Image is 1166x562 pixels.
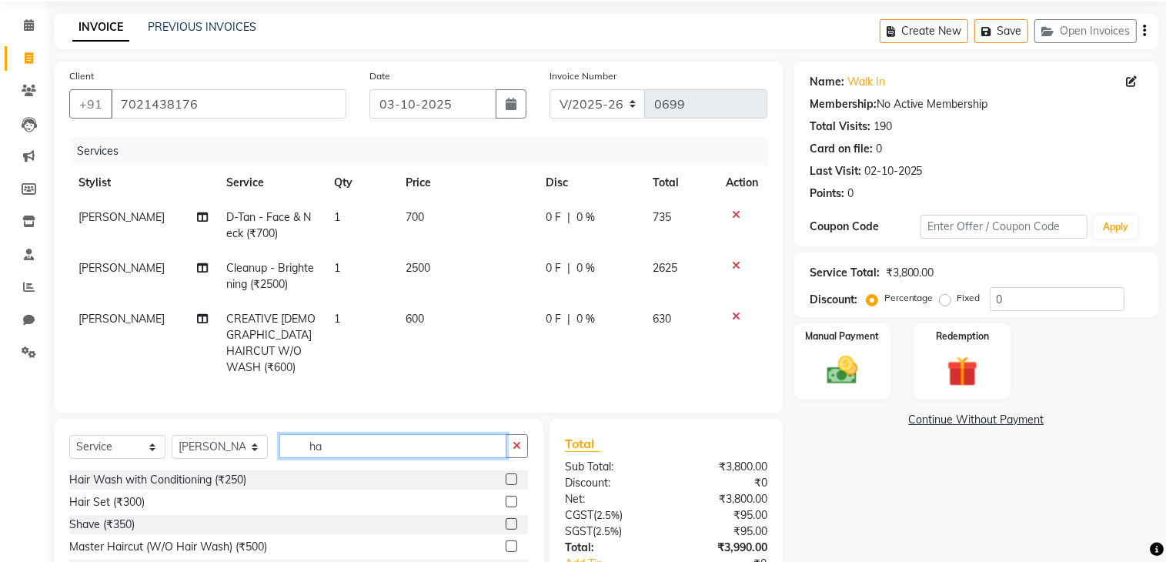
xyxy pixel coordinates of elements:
[565,436,600,452] span: Total
[226,312,316,374] span: CREATIVE [DEMOGRAPHIC_DATA] HAIRCUT W/O WASH (₹600)
[406,312,424,326] span: 600
[810,219,920,235] div: Coupon Code
[666,507,778,524] div: ₹95.00
[576,260,595,276] span: 0 %
[553,540,666,556] div: Total:
[576,209,595,226] span: 0 %
[810,119,870,135] div: Total Visits:
[806,330,880,343] label: Manual Payment
[653,261,677,275] span: 2625
[666,491,778,507] div: ₹3,800.00
[334,312,340,326] span: 1
[334,210,340,224] span: 1
[957,291,981,305] label: Fixed
[876,141,882,157] div: 0
[546,260,561,276] span: 0 F
[111,89,346,119] input: Search by Name/Mobile/Email/Code
[69,494,145,510] div: Hair Set (₹300)
[546,209,561,226] span: 0 F
[817,353,867,388] img: _cash.svg
[334,261,340,275] span: 1
[69,166,217,200] th: Stylist
[810,186,844,202] div: Points:
[653,312,671,326] span: 630
[536,166,643,200] th: Disc
[596,525,619,537] span: 2.5%
[874,119,892,135] div: 190
[567,209,570,226] span: |
[666,540,778,556] div: ₹3,990.00
[1034,19,1137,43] button: Open Invoices
[920,215,1087,239] input: Enter Offer / Coupon Code
[567,260,570,276] span: |
[864,163,923,179] div: 02-10-2025
[226,210,311,240] span: D-Tan - Face & Neck (₹700)
[717,166,767,200] th: Action
[567,311,570,327] span: |
[937,353,987,390] img: _gift.svg
[69,517,135,533] div: Shave (₹350)
[565,508,593,522] span: CGST
[226,261,314,291] span: Cleanup - Brightening (₹2500)
[810,141,873,157] div: Card on file:
[936,330,989,343] label: Redemption
[847,74,885,90] a: Walk In
[810,96,1143,112] div: No Active Membership
[279,434,506,458] input: Search or Scan
[666,475,778,491] div: ₹0
[217,166,325,200] th: Service
[810,265,880,281] div: Service Total:
[69,539,267,555] div: Master Haircut (W/O Hair Wash) (₹500)
[69,472,246,488] div: Hair Wash with Conditioning (₹250)
[553,507,666,524] div: ( )
[550,69,616,83] label: Invoice Number
[325,166,396,200] th: Qty
[369,69,390,83] label: Date
[810,96,877,112] div: Membership:
[546,311,561,327] span: 0 F
[666,459,778,475] div: ₹3,800.00
[148,20,256,34] a: PREVIOUS INVOICES
[810,292,857,308] div: Discount:
[886,265,934,281] div: ₹3,800.00
[596,509,620,521] span: 2.5%
[72,14,129,42] a: INVOICE
[810,163,861,179] div: Last Visit:
[396,166,536,200] th: Price
[553,475,666,491] div: Discount:
[69,89,112,119] button: +91
[553,491,666,507] div: Net:
[884,291,934,305] label: Percentage
[880,19,968,43] button: Create New
[69,69,94,83] label: Client
[79,210,165,224] span: [PERSON_NAME]
[653,210,671,224] span: 735
[576,311,595,327] span: 0 %
[666,524,778,540] div: ₹95.00
[79,312,165,326] span: [PERSON_NAME]
[406,210,424,224] span: 700
[974,19,1028,43] button: Save
[810,74,844,90] div: Name:
[643,166,717,200] th: Total
[797,412,1155,428] a: Continue Without Payment
[847,186,854,202] div: 0
[553,524,666,540] div: ( )
[79,261,165,275] span: [PERSON_NAME]
[1094,216,1138,239] button: Apply
[565,524,593,538] span: SGST
[71,137,779,166] div: Services
[553,459,666,475] div: Sub Total:
[406,261,430,275] span: 2500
